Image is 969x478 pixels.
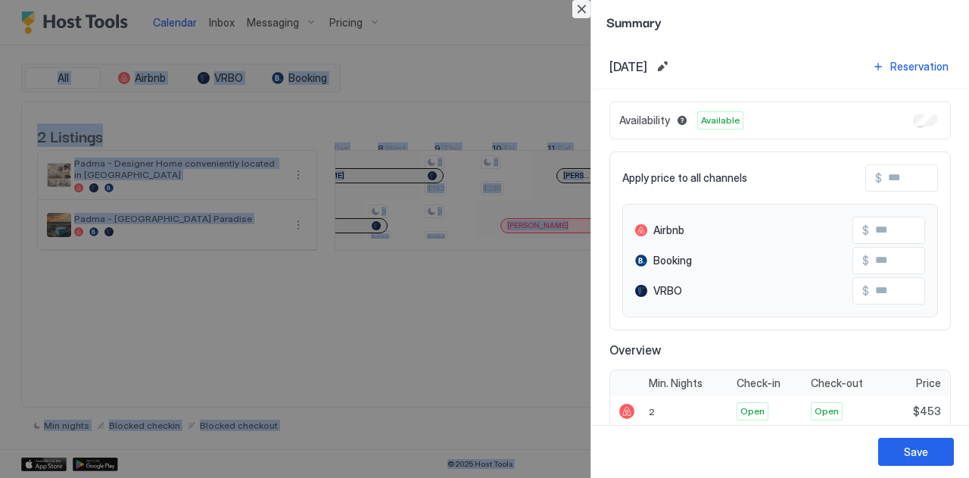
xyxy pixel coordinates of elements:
[606,12,954,31] span: Summary
[862,284,869,298] span: $
[622,171,747,185] span: Apply price to all channels
[649,376,703,390] span: Min. Nights
[904,444,928,460] div: Save
[653,223,684,237] span: Airbnb
[913,405,941,418] span: $453
[653,284,682,298] span: VRBO
[815,405,839,418] span: Open
[701,114,740,127] span: Available
[878,438,954,466] button: Save
[649,406,655,417] span: 2
[811,376,863,390] span: Check-out
[875,171,882,185] span: $
[609,342,951,358] span: Overview
[609,59,647,74] span: [DATE]
[862,223,869,237] span: $
[870,56,951,77] button: Reservation
[653,58,671,76] button: Edit date range
[890,58,949,74] div: Reservation
[737,376,780,390] span: Check-in
[673,111,691,130] button: Blocked dates override all pricing rules and remain unavailable until manually unblocked
[653,254,692,267] span: Booking
[740,405,765,418] span: Open
[916,376,941,390] span: Price
[862,254,869,267] span: $
[619,114,670,127] span: Availability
